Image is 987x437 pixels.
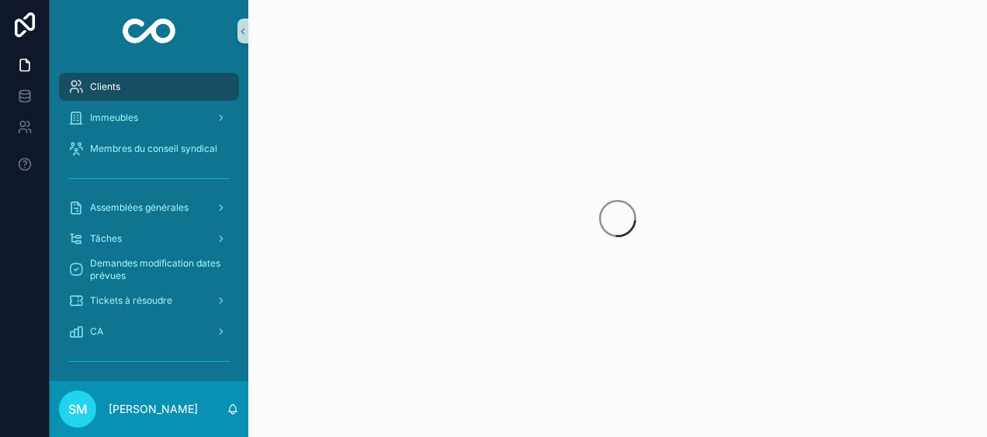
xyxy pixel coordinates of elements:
a: Membres du conseil syndical [59,135,239,163]
span: Demandes modification dates prévues [90,257,223,282]
span: Tickets à résoudre [90,294,172,307]
span: Tâches [90,232,122,245]
p: [PERSON_NAME] [109,401,198,417]
span: Clients [90,81,120,93]
a: Tickets à résoudre [59,287,239,315]
span: SM [68,400,88,418]
a: Tâches [59,225,239,253]
img: App logo [123,19,176,43]
a: Clients [59,73,239,101]
span: Immeubles [90,112,138,124]
a: Assemblées générales [59,194,239,222]
a: Immeubles [59,104,239,132]
span: Membres du conseil syndical [90,143,217,155]
a: Demandes modification dates prévues [59,256,239,284]
span: Assemblées générales [90,201,189,214]
div: scrollable content [50,62,248,381]
span: CA [90,325,103,338]
a: CA [59,318,239,346]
